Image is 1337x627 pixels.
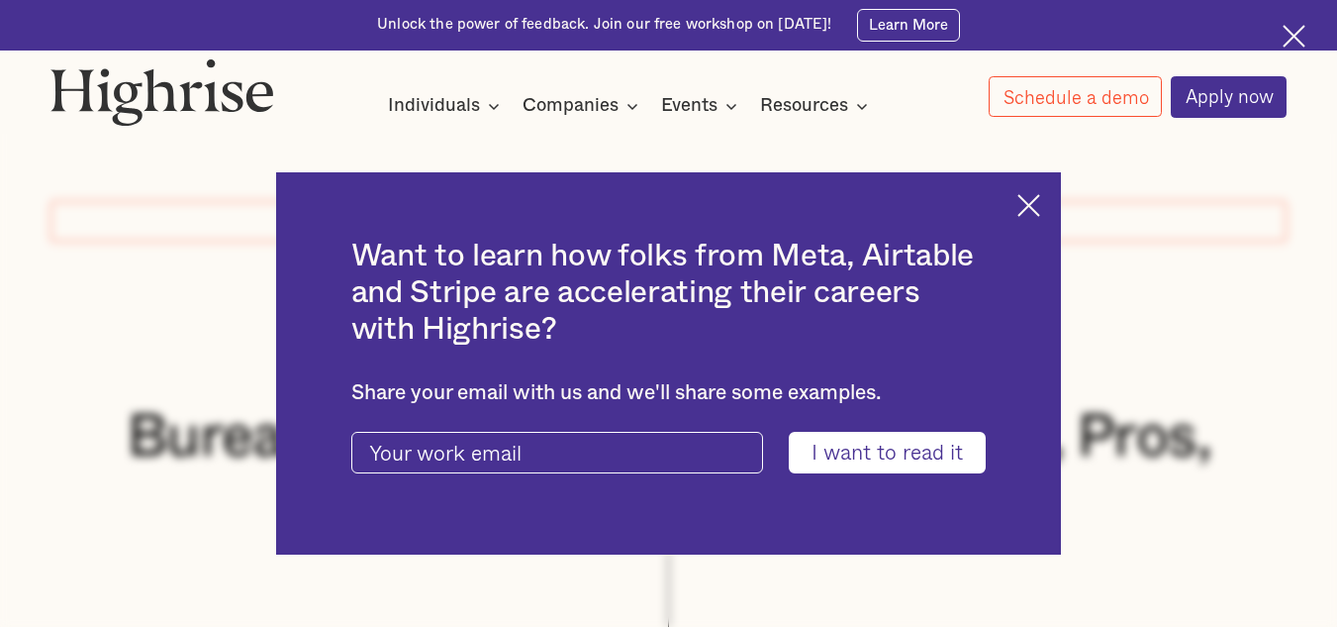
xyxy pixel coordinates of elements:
a: Schedule a demo [989,76,1163,117]
form: current-ascender-blog-article-modal-form [351,432,987,473]
div: Share your email with us and we'll share some examples. [351,381,987,406]
div: Individuals [388,94,506,118]
h2: Want to learn how folks from Meta, Airtable and Stripe are accelerating their careers with Highrise? [351,239,987,348]
div: Events [661,94,717,118]
img: Highrise logo [50,58,274,126]
div: Resources [760,94,874,118]
a: Learn More [857,9,960,42]
input: Your work email [351,432,763,473]
img: Cross icon [1283,25,1305,48]
div: Individuals [388,94,480,118]
div: Resources [760,94,848,118]
div: Events [661,94,743,118]
div: Unlock the power of feedback. Join our free workshop on [DATE]! [377,15,831,35]
img: Cross icon [1017,194,1040,217]
div: Companies [523,94,619,118]
a: Apply now [1171,76,1288,118]
div: Companies [523,94,644,118]
input: I want to read it [789,432,986,473]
